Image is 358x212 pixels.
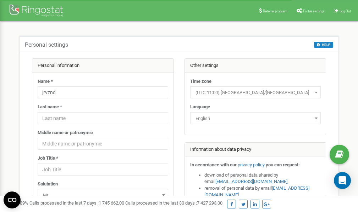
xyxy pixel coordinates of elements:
[38,104,62,110] label: Last name *
[38,112,168,124] input: Last name
[125,200,222,206] span: Calls processed in the last 30 days :
[266,162,300,167] strong: you can request:
[38,78,53,85] label: Name *
[190,78,211,85] label: Time zone
[38,130,93,136] label: Middle name or patronymic
[190,162,237,167] strong: In accordance with our
[38,189,168,201] span: Mr.
[99,200,124,206] u: 1 745 662,00
[204,172,321,185] li: download of personal data shared by email ,
[314,42,333,48] button: HELP
[334,172,351,189] div: Open Intercom Messenger
[193,88,318,98] span: (UTC-11:00) Pacific/Midway
[193,114,318,124] span: English
[204,185,321,198] li: removal of personal data by email ,
[190,112,321,124] span: English
[303,9,325,13] span: Profile settings
[38,86,168,98] input: Name
[185,143,326,157] div: Information about data privacy
[40,190,166,200] span: Mr.
[29,200,124,206] span: Calls processed in the last 7 days :
[185,59,326,73] div: Other settings
[340,9,351,13] span: Log Out
[38,155,58,162] label: Job Title *
[215,179,287,184] a: [EMAIL_ADDRESS][DOMAIN_NAME]
[238,162,265,167] a: privacy policy
[197,200,222,206] u: 7 427 293,00
[4,191,21,208] button: Open CMP widget
[32,59,174,73] div: Personal information
[25,42,68,48] h5: Personal settings
[190,86,321,98] span: (UTC-11:00) Pacific/Midway
[190,104,210,110] label: Language
[38,138,168,150] input: Middle name or patronymic
[38,181,58,188] label: Salutation
[263,9,287,13] span: Referral program
[38,164,168,176] input: Job Title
